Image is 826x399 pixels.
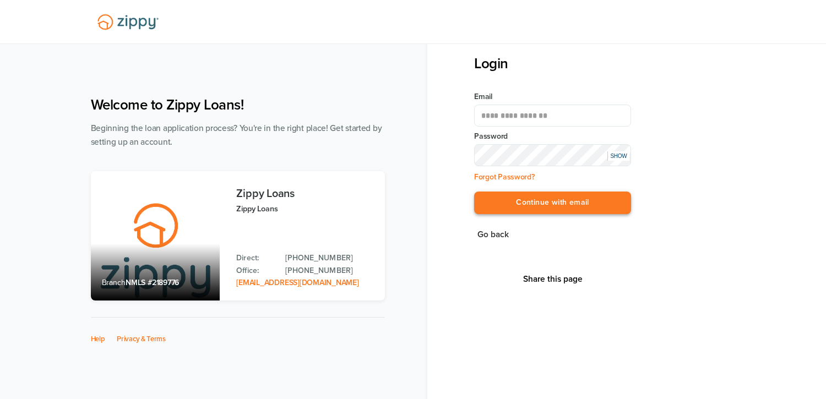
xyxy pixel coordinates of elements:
[91,335,105,343] a: Help
[126,278,179,287] span: NMLS #2189776
[474,55,631,72] h3: Login
[474,105,631,127] input: Email Address
[474,172,535,182] a: Forgot Password?
[236,252,274,264] p: Direct:
[607,151,629,161] div: SHOW
[102,278,126,287] span: Branch
[474,131,631,142] label: Password
[236,203,373,215] p: Zippy Loans
[91,96,385,113] h1: Welcome to Zippy Loans!
[474,192,631,214] button: Continue with email
[285,252,373,264] a: Direct Phone: 512-975-2947
[520,274,586,285] button: Share This Page
[474,227,512,242] button: Go back
[91,123,382,147] span: Beginning the loan application process? You're in the right place! Get started by setting up an a...
[91,9,165,35] img: Lender Logo
[474,144,631,166] input: Input Password
[236,188,373,200] h3: Zippy Loans
[474,91,631,102] label: Email
[236,265,274,277] p: Office:
[236,278,358,287] a: Email Address: zippyguide@zippymh.com
[117,335,166,343] a: Privacy & Terms
[285,265,373,277] a: Office Phone: 512-975-2947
